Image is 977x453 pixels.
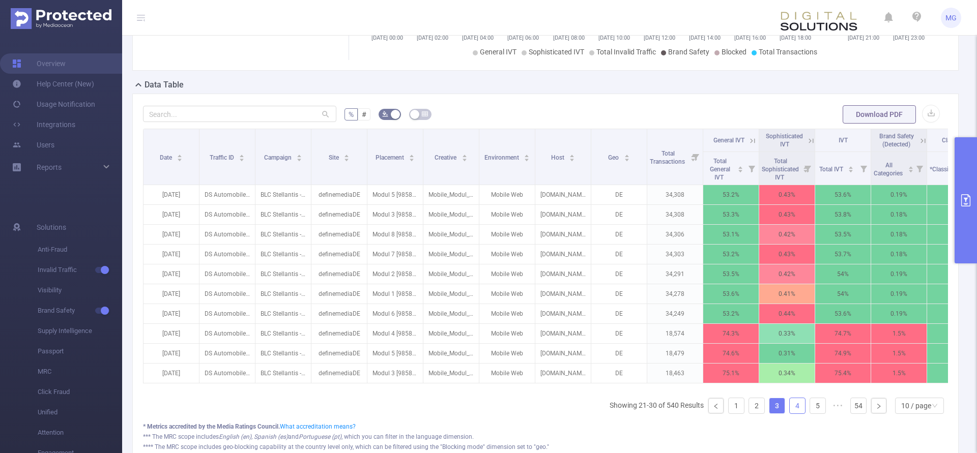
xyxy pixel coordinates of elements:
p: Mobile_Modul_7_3DAnsicht.zip [5571856] [423,245,479,264]
tspan: [DATE] 18:00 [780,35,811,41]
tspan: [DATE] 14:00 [688,35,720,41]
p: DE [591,245,647,264]
span: Sophisticated IVT [529,48,584,56]
span: Brand Safety (Detected) [879,133,914,148]
p: 0.43% [759,205,815,224]
p: Mobile Web [479,344,535,363]
i: icon: caret-up [524,153,530,156]
span: Total Transactions [759,48,817,56]
p: 53.5% [703,264,759,284]
i: icon: left [713,403,719,409]
p: 34,291 [647,264,703,284]
span: % [349,110,354,118]
span: Total Transactions [650,150,686,165]
li: 5 [810,398,826,414]
p: 0.18% [871,205,927,224]
p: Mobile_Modul_1_HeaderVideo.zip [5571850] [423,284,479,304]
input: Search... [143,106,336,122]
div: Sort [569,153,575,159]
p: definemediaDE [311,364,367,383]
img: Protected Media [11,8,111,29]
i: Portuguese (pt) [299,433,341,440]
li: 54 [850,398,867,414]
div: Sort [239,153,245,159]
p: DE [591,344,647,363]
p: DE [591,324,647,343]
p: 0.19% [871,185,927,204]
p: 53.7% [815,245,871,264]
p: DS Automobiles [24190] [199,304,255,323]
p: definemediaDE [311,185,367,204]
p: Modul 5 [9858786] [367,344,423,363]
div: Sort [848,165,854,171]
i: icon: caret-up [569,153,575,156]
p: [DOMAIN_NAME] [535,364,591,383]
i: Filter menu [856,152,871,185]
p: definemediaDE [311,304,367,323]
p: [DOMAIN_NAME] [535,304,591,323]
p: BLC Stellantis - DS No8 - Q3 2025 [288288] [255,264,311,284]
p: 53.2% [703,185,759,204]
p: [DOMAIN_NAME] [535,324,591,343]
p: definemediaDE [311,284,367,304]
i: icon: caret-up [624,153,629,156]
p: 34,306 [647,225,703,244]
p: [DATE] [143,364,199,383]
p: DE [591,205,647,224]
p: Mobile Web [479,364,535,383]
p: [DATE] [143,324,199,343]
p: definemediaDE [311,344,367,363]
i: icon: bg-colors [382,111,388,117]
p: DS Automobiles [24190] [199,245,255,264]
div: Sort [409,153,415,159]
span: General IVT [480,48,516,56]
p: [DOMAIN_NAME] [535,344,591,363]
div: Sort [462,153,468,159]
p: 53.2% [703,304,759,323]
tspan: [DATE] 23:00 [893,35,925,41]
p: Mobile Web [479,264,535,284]
p: 0.33% [759,324,815,343]
i: icon: caret-down [738,168,743,171]
p: BLC Stellantis - DS No8 - Q3 2025 [288288] [255,364,311,383]
span: Solutions [37,217,66,237]
span: Total Sophisticated IVT [762,158,799,181]
p: Mobile Web [479,284,535,304]
p: DS Automobiles [24190] [199,344,255,363]
p: 18,574 [647,324,703,343]
i: icon: down [932,403,938,410]
span: Date [160,154,174,161]
p: 18,479 [647,344,703,363]
p: BLC Stellantis - DS No8 - Q3 2025 [288288] [255,205,311,224]
p: 53.6% [815,185,871,204]
span: Total General IVT [710,158,730,181]
i: icon: caret-down [239,157,245,160]
i: icon: table [422,111,428,117]
p: 0.19% [871,264,927,284]
p: [DOMAIN_NAME] [535,284,591,304]
p: 53.5% [815,225,871,244]
p: Mobile_Modul_6_BildergalerieInterior.zip [5571855] [423,304,479,323]
p: 74.6% [703,344,759,363]
span: Classified [942,137,968,144]
span: Brand Safety [668,48,709,56]
p: definemediaDE [311,264,367,284]
p: DS Automobiles [24190] [199,364,255,383]
p: Modul 4 [9858785] [367,324,423,343]
p: DS Automobiles [24190] [199,205,255,224]
tspan: [DATE] 16:00 [734,35,766,41]
a: Users [12,135,54,155]
p: DS Automobiles [24190] [199,324,255,343]
p: 0.31% [759,344,815,363]
p: [DATE] [143,185,199,204]
i: icon: caret-up [848,165,854,168]
p: [DATE] [143,344,199,363]
p: 34,303 [647,245,703,264]
span: All Categories [874,162,904,177]
li: 3 [769,398,785,414]
p: 54% [815,264,871,284]
i: icon: caret-down [624,157,629,160]
span: Click Fraud [38,382,122,402]
p: Modul 2 [9858783] [367,264,423,284]
p: [DATE] [143,264,199,284]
